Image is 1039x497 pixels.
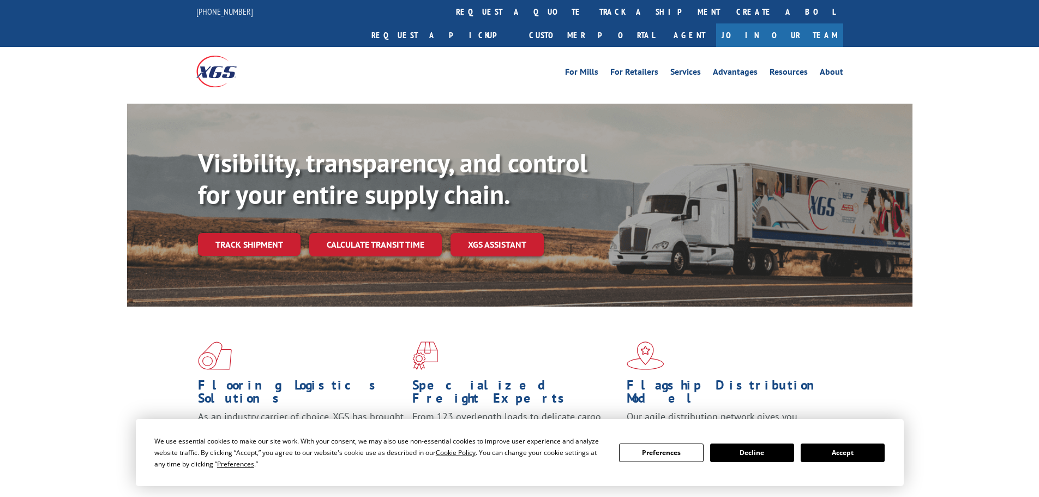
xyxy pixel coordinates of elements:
[619,444,703,462] button: Preferences
[436,448,476,457] span: Cookie Policy
[670,68,701,80] a: Services
[663,23,716,47] a: Agent
[136,419,904,486] div: Cookie Consent Prompt
[154,435,606,470] div: We use essential cookies to make our site work. With your consent, we may also use non-essential ...
[820,68,843,80] a: About
[198,342,232,370] img: xgs-icon-total-supply-chain-intelligence-red
[217,459,254,469] span: Preferences
[801,444,885,462] button: Accept
[198,233,301,256] a: Track shipment
[713,68,758,80] a: Advantages
[412,342,438,370] img: xgs-icon-focused-on-flooring-red
[565,68,598,80] a: For Mills
[363,23,521,47] a: Request a pickup
[196,6,253,17] a: [PHONE_NUMBER]
[198,379,404,410] h1: Flooring Logistics Solutions
[710,444,794,462] button: Decline
[198,146,587,211] b: Visibility, transparency, and control for your entire supply chain.
[412,410,618,459] p: From 123 overlength loads to delicate cargo, our experienced staff knows the best way to move you...
[610,68,658,80] a: For Retailers
[521,23,663,47] a: Customer Portal
[198,410,404,449] span: As an industry carrier of choice, XGS has brought innovation and dedication to flooring logistics...
[627,342,664,370] img: xgs-icon-flagship-distribution-model-red
[770,68,808,80] a: Resources
[627,379,833,410] h1: Flagship Distribution Model
[309,233,442,256] a: Calculate transit time
[412,379,618,410] h1: Specialized Freight Experts
[451,233,544,256] a: XGS ASSISTANT
[627,410,827,436] span: Our agile distribution network gives you nationwide inventory management on demand.
[716,23,843,47] a: Join Our Team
